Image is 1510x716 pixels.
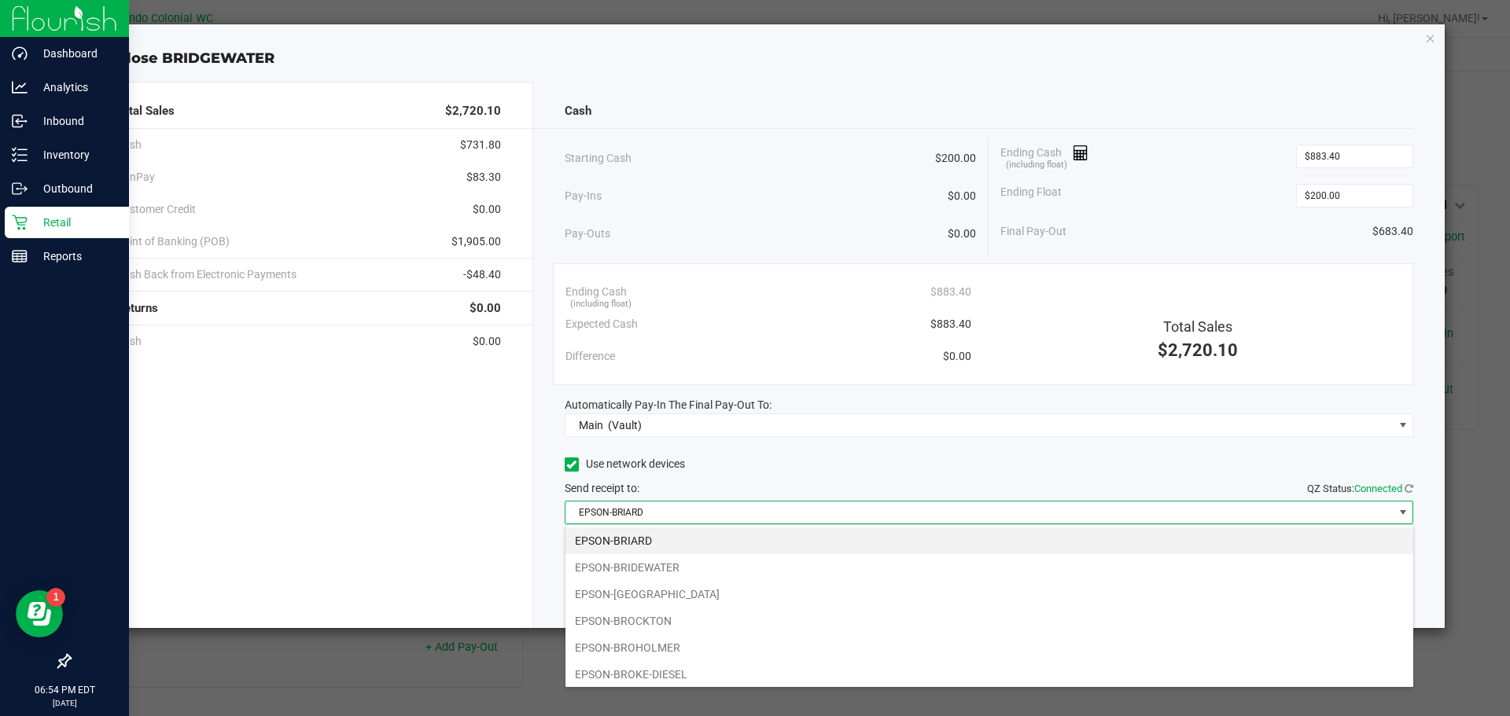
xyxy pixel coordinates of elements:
[930,284,971,300] span: $883.40
[565,226,610,242] span: Pay-Outs
[1372,223,1413,240] span: $683.40
[77,48,1446,69] div: Close BRIDGEWATER
[116,266,296,283] span: Cash Back from Electronic Payments
[608,419,642,431] span: (Vault)
[7,697,122,709] p: [DATE]
[7,683,122,697] p: 06:54 PM EDT
[28,78,122,97] p: Analytics
[12,181,28,196] inline-svg: Outbound
[565,581,1413,608] li: EPSON-[GEOGRAPHIC_DATA]
[565,316,638,332] span: Expected Cash
[466,169,501,185] span: $83.30
[28,213,122,232] p: Retail
[935,150,976,167] span: $200.00
[12,248,28,264] inline-svg: Reports
[565,501,1394,523] span: EPSON-BRIARD
[12,46,28,61] inline-svg: Dashboard
[570,298,632,311] span: (including float)
[116,102,175,120] span: Total Sales
[12,215,28,230] inline-svg: Retail
[579,419,603,431] span: Main
[1163,318,1232,335] span: Total Sales
[565,482,639,494] span: Send receipt to:
[28,44,122,63] p: Dashboard
[1006,159,1067,172] span: (including float)
[12,147,28,163] inline-svg: Inventory
[565,527,1413,554] li: EPSON-BRIARD
[470,299,501,318] span: $0.00
[12,113,28,129] inline-svg: Inbound
[565,456,685,472] label: Use network devices
[565,284,627,300] span: Ending Cash
[565,634,1413,661] li: EPSON-BROHOLMER
[1307,483,1413,494] span: QZ Status:
[1354,483,1402,494] span: Connected
[1158,340,1238,360] span: $2,720.10
[445,102,501,120] span: $2,720.10
[28,247,122,266] p: Reports
[1000,184,1062,207] span: Ending Float
[565,554,1413,581] li: EPSON-BRIDEWATER
[1000,145,1088,168] span: Ending Cash
[116,233,230,250] span: Point of Banking (POB)
[473,201,501,218] span: $0.00
[116,292,501,325] div: Returns
[930,316,971,332] span: $883.40
[565,398,772,411] span: Automatically Pay-In The Final Pay-Out To:
[28,112,122,130] p: Inbound
[46,588,65,607] iframe: Resource center unread badge
[460,137,501,153] span: $731.80
[116,169,155,185] span: CanPay
[28,145,122,164] p: Inventory
[565,608,1413,634] li: EPSON-BROCKTON
[948,226,976,242] span: $0.00
[116,201,196,218] span: Customer Credit
[565,661,1413,688] li: EPSON-BROKE-DIESEL
[451,233,501,250] span: $1,905.00
[16,590,63,637] iframe: Resource center
[463,266,501,283] span: -$48.40
[12,79,28,95] inline-svg: Analytics
[565,188,602,204] span: Pay-Ins
[943,348,971,365] span: $0.00
[1000,223,1066,240] span: Final Pay-Out
[565,348,615,365] span: Difference
[473,333,501,350] span: $0.00
[565,150,632,167] span: Starting Cash
[565,102,591,120] span: Cash
[948,188,976,204] span: $0.00
[28,179,122,198] p: Outbound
